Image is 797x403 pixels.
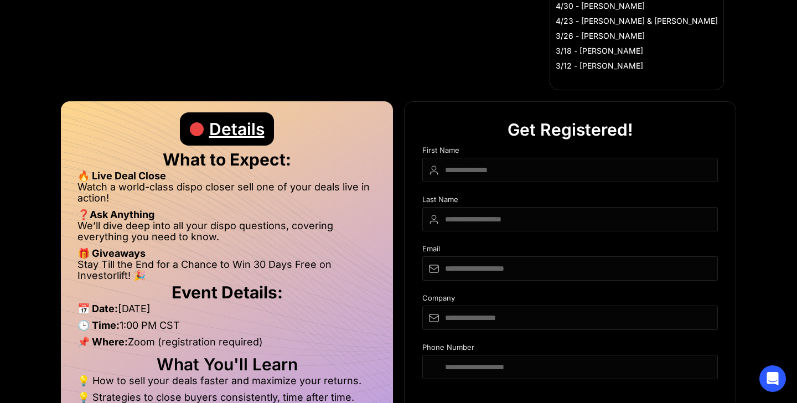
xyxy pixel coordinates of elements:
[77,375,376,392] li: 💡 How to sell your deals faster and maximize your returns.
[508,113,633,146] div: Get Registered!
[77,303,118,314] strong: 📅 Date:
[77,320,376,337] li: 1:00 PM CST
[209,112,265,146] div: Details
[77,359,376,370] h2: What You'll Learn
[77,170,166,182] strong: 🔥 Live Deal Close
[77,209,154,220] strong: ❓Ask Anything
[77,220,376,248] li: We’ll dive deep into all your dispo questions, covering everything you need to know.
[422,146,718,158] div: First Name
[77,319,120,331] strong: 🕒 Time:
[422,245,718,256] div: Email
[422,195,718,207] div: Last Name
[422,294,718,306] div: Company
[172,282,283,302] strong: Event Details:
[759,365,786,392] div: Open Intercom Messenger
[163,149,291,169] strong: What to Expect:
[77,303,376,320] li: [DATE]
[77,336,128,348] strong: 📌 Where:
[422,343,718,355] div: Phone Number
[77,259,376,281] li: Stay Till the End for a Chance to Win 30 Days Free on Investorlift! 🎉
[77,182,376,209] li: Watch a world-class dispo closer sell one of your deals live in action!
[77,337,376,353] li: Zoom (registration required)
[77,247,146,259] strong: 🎁 Giveaways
